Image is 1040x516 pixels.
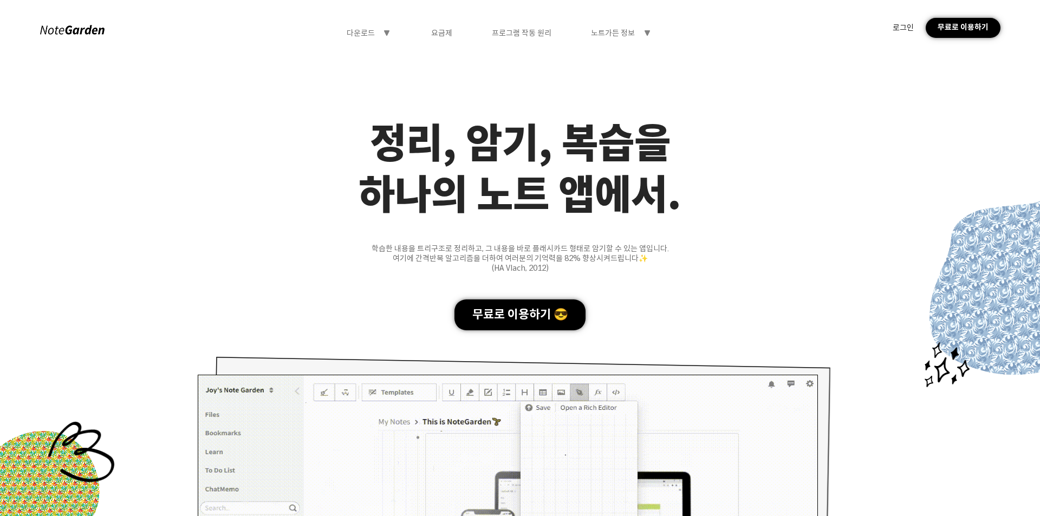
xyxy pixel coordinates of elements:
[431,28,452,38] div: 요금제
[893,23,914,32] div: 로그인
[926,18,1000,38] div: 무료로 이용하기
[591,28,635,38] div: 노트가든 정보
[492,28,551,38] div: 프로그램 작동 원리
[347,28,375,38] div: 다운로드
[454,299,586,330] div: 무료로 이용하기 😎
